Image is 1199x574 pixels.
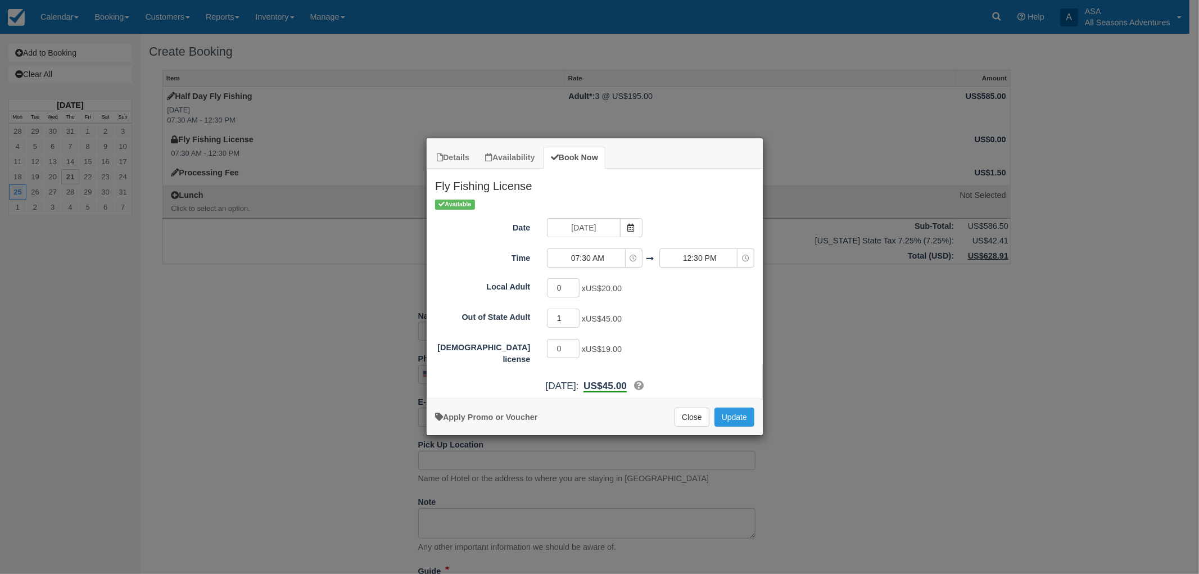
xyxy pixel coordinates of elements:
label: Date [427,218,539,234]
input: 12 And 13 year old license [547,339,580,358]
label: Local Adult [427,277,539,293]
span: US$20.00 [586,284,622,293]
input: Out of State Adult [547,309,580,328]
span: x [582,345,622,354]
input: Local Adult [547,278,580,297]
span: x [582,284,622,293]
div: Item Modal [427,169,763,393]
label: Time [427,248,539,264]
label: Out of State Adult [427,308,539,323]
a: Availability [478,147,542,169]
span: US$45.00 [586,314,622,323]
label: 12 And 13 year old license [427,338,539,365]
span: 12:30 PM [660,252,740,264]
div: [DATE]: [427,379,763,393]
span: 07:30 AM [548,252,627,264]
button: Update [714,408,754,427]
span: Available [435,200,475,209]
h2: Fly Fishing License [427,169,763,198]
button: Close [675,408,709,427]
a: Apply Voucher [435,413,537,422]
a: Details [429,147,477,169]
span: x [582,314,622,323]
span: US$45.00 [583,380,627,391]
a: Book Now [544,147,605,169]
span: US$19.00 [586,345,622,354]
